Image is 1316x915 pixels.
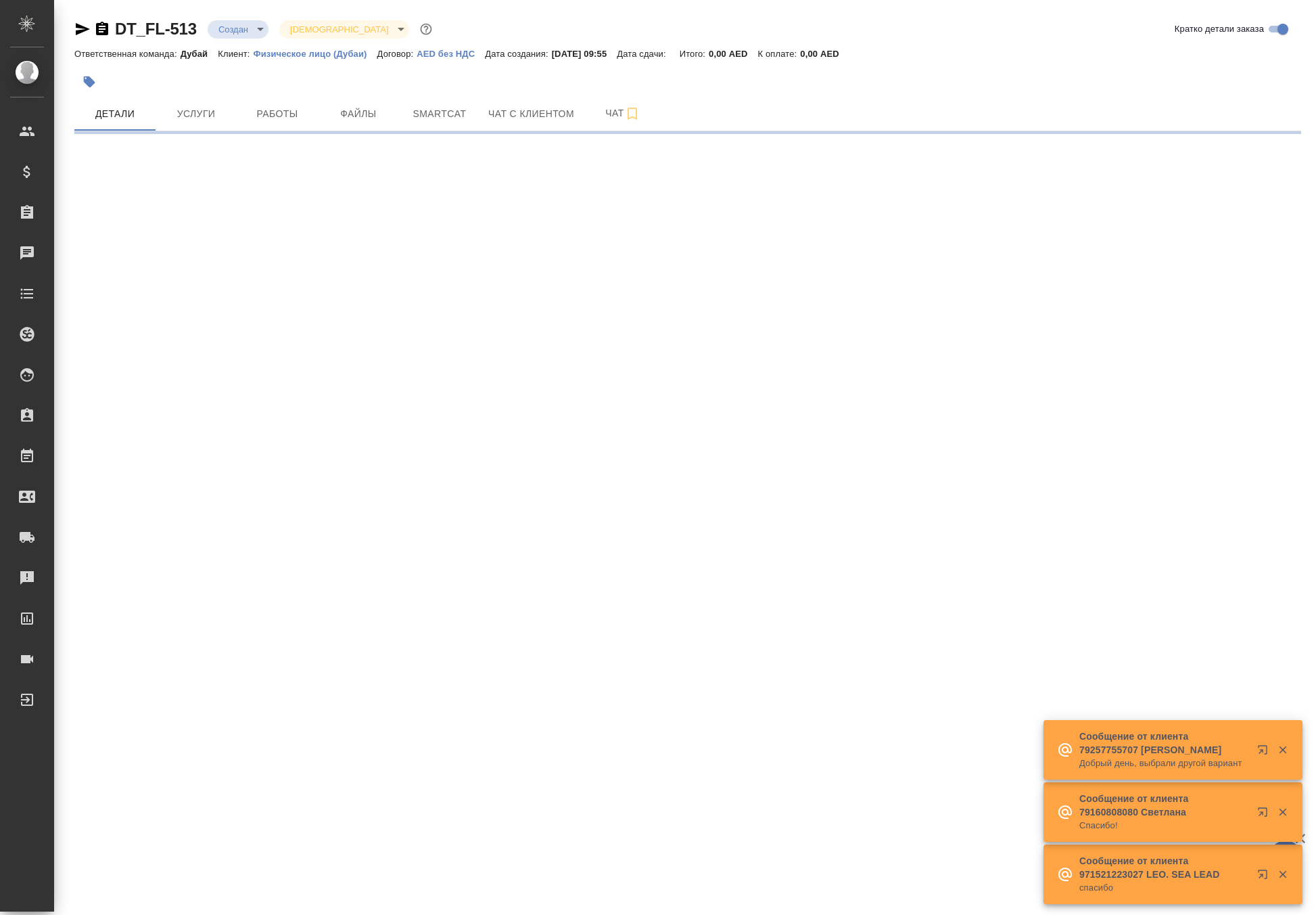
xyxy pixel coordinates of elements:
span: Чат [590,105,655,122]
button: Скопировать ссылку для ЯМессенджера [74,21,91,37]
button: Открыть в новой вкладке [1249,799,1282,831]
p: Спасибо! [1079,819,1248,832]
a: DT_FL-513 [115,20,197,38]
button: Закрыть [1269,868,1296,880]
p: 0,00 AED [709,49,757,59]
p: К оплате: [758,49,801,59]
p: Ответственная команда: [74,49,181,59]
button: Открыть в новой вкладке [1249,861,1282,893]
p: 0,00 AED [800,49,849,59]
a: AED без НДС [417,47,485,59]
button: Закрыть [1269,744,1296,756]
button: Создан [214,24,252,35]
p: спасибо [1079,881,1248,895]
button: Добавить тэг [74,67,104,97]
button: [DEMOGRAPHIC_DATA] [286,24,392,35]
div: Создан [208,20,268,39]
button: Скопировать ссылку [94,21,110,37]
svg: Подписаться [624,106,640,122]
span: Smartcat [407,106,472,122]
p: Клиент: [218,49,253,59]
button: Открыть в новой вкладке [1249,736,1282,769]
button: Доп статусы указывают на важность/срочность заказа [417,20,435,38]
div: Создан [279,20,408,39]
p: Итого: [680,49,709,59]
p: Добрый день, выбрали другой вариант [1079,757,1248,770]
p: Дубай [181,49,218,59]
a: Физическое лицо (Дубаи) [254,47,377,59]
button: Закрыть [1269,806,1296,818]
p: Сообщение от клиента 79160808080 Светлана [1079,792,1248,819]
span: Чат с клиентом [488,106,574,122]
span: Детали [83,106,147,122]
p: Дата создания: [485,49,551,59]
p: Договор: [377,49,417,59]
span: Услуги [164,106,229,122]
p: Сообщение от клиента 971521223027 LEO. SEA LEAD [1079,854,1248,881]
p: Дата сдачи: [617,49,669,59]
p: [DATE] 09:55 [552,49,617,59]
span: Работы [245,106,310,122]
span: Файлы [326,106,391,122]
span: Кратко детали заказа [1175,22,1264,36]
p: Сообщение от клиента 79257755707 [PERSON_NAME] [1079,730,1248,757]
